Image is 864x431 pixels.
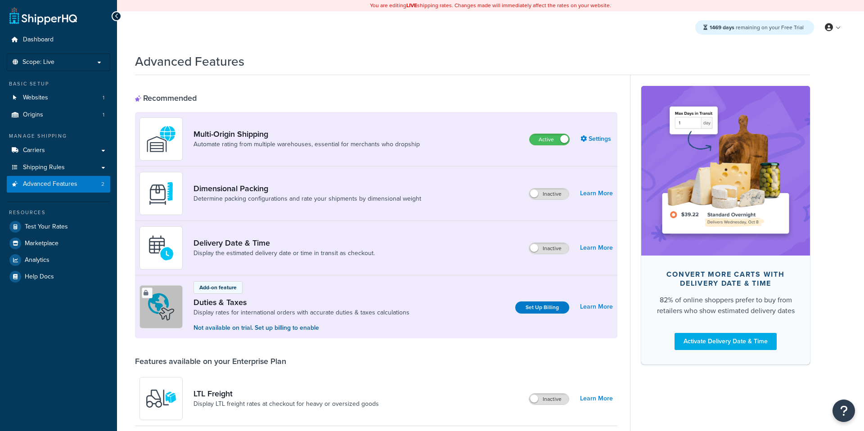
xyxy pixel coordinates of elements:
a: Learn More [580,392,613,405]
span: Analytics [25,256,49,264]
span: 1 [103,111,104,119]
a: Dimensional Packing [193,184,421,193]
div: Features available on your Enterprise Plan [135,356,286,366]
img: DTVBYsAAAAAASUVORK5CYII= [145,178,177,209]
a: Websites1 [7,90,110,106]
img: y79ZsPf0fXUFUhFXDzUgf+ktZg5F2+ohG75+v3d2s1D9TjoU8PiyCIluIjV41seZevKCRuEjTPPOKHJsQcmKCXGdfprl3L4q7... [145,383,177,414]
a: Learn More [580,242,613,254]
p: Add-on feature [199,283,237,292]
div: Convert more carts with delivery date & time [656,270,796,288]
a: Multi-Origin Shipping [193,129,420,139]
a: Test Your Rates [7,219,110,235]
span: Carriers [23,147,45,154]
b: LIVE [406,1,417,9]
div: 82% of online shoppers prefer to buy from retailers who show estimated delivery dates [656,295,796,316]
a: Delivery Date & Time [193,238,375,248]
a: Settings [580,133,613,145]
a: Set Up Billing [515,301,569,314]
a: Activate Delivery Date & Time [675,333,777,350]
a: Marketplace [7,235,110,251]
div: Basic Setup [7,80,110,88]
span: 1 [103,94,104,102]
a: Duties & Taxes [193,297,409,307]
a: Learn More [580,187,613,200]
a: Shipping Rules [7,159,110,176]
a: Advanced Features2 [7,176,110,193]
span: 2 [101,180,104,188]
div: Manage Shipping [7,132,110,140]
a: Origins1 [7,107,110,123]
span: Origins [23,111,43,119]
a: Help Docs [7,269,110,285]
div: Resources [7,209,110,216]
li: Advanced Features [7,176,110,193]
a: Analytics [7,252,110,268]
p: Not available on trial. Set up billing to enable [193,323,409,333]
label: Inactive [529,189,569,199]
span: Shipping Rules [23,164,65,171]
span: remaining on your Free Trial [710,23,804,31]
a: Dashboard [7,31,110,48]
span: Dashboard [23,36,54,44]
img: gfkeb5ejjkALwAAAABJRU5ErkJggg== [145,232,177,264]
span: Scope: Live [22,58,54,66]
a: Display rates for international orders with accurate duties & taxes calculations [193,308,409,317]
a: Display LTL freight rates at checkout for heavy or oversized goods [193,400,379,409]
div: Recommended [135,93,197,103]
a: Carriers [7,142,110,159]
span: Marketplace [25,240,58,247]
span: Websites [23,94,48,102]
a: Learn More [580,301,613,313]
label: Active [530,134,569,145]
label: Inactive [529,394,569,404]
img: WatD5o0RtDAAAAAElFTkSuQmCC [145,123,177,155]
li: Origins [7,107,110,123]
a: Automate rating from multiple warehouses, essential for merchants who dropship [193,140,420,149]
img: feature-image-ddt-36eae7f7280da8017bfb280eaccd9c446f90b1fe08728e4019434db127062ab4.png [655,99,796,242]
span: Help Docs [25,273,54,281]
h1: Advanced Features [135,53,244,70]
a: Display the estimated delivery date or time in transit as checkout. [193,249,375,258]
strong: 1469 days [710,23,734,31]
span: Advanced Features [23,180,77,188]
li: Websites [7,90,110,106]
a: LTL Freight [193,389,379,399]
a: Determine packing configurations and rate your shipments by dimensional weight [193,194,421,203]
button: Open Resource Center [832,400,855,422]
span: Test Your Rates [25,223,68,231]
label: Inactive [529,243,569,254]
